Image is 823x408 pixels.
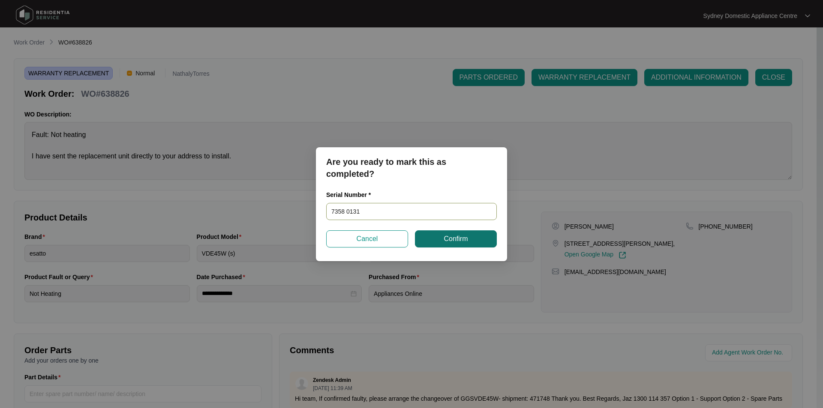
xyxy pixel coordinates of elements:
span: Confirm [444,234,468,244]
p: completed? [326,168,497,180]
button: Confirm [415,230,497,247]
button: Cancel [326,230,408,247]
span: Cancel [357,234,378,244]
p: Are you ready to mark this as [326,156,497,168]
label: Serial Number * [326,191,377,199]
